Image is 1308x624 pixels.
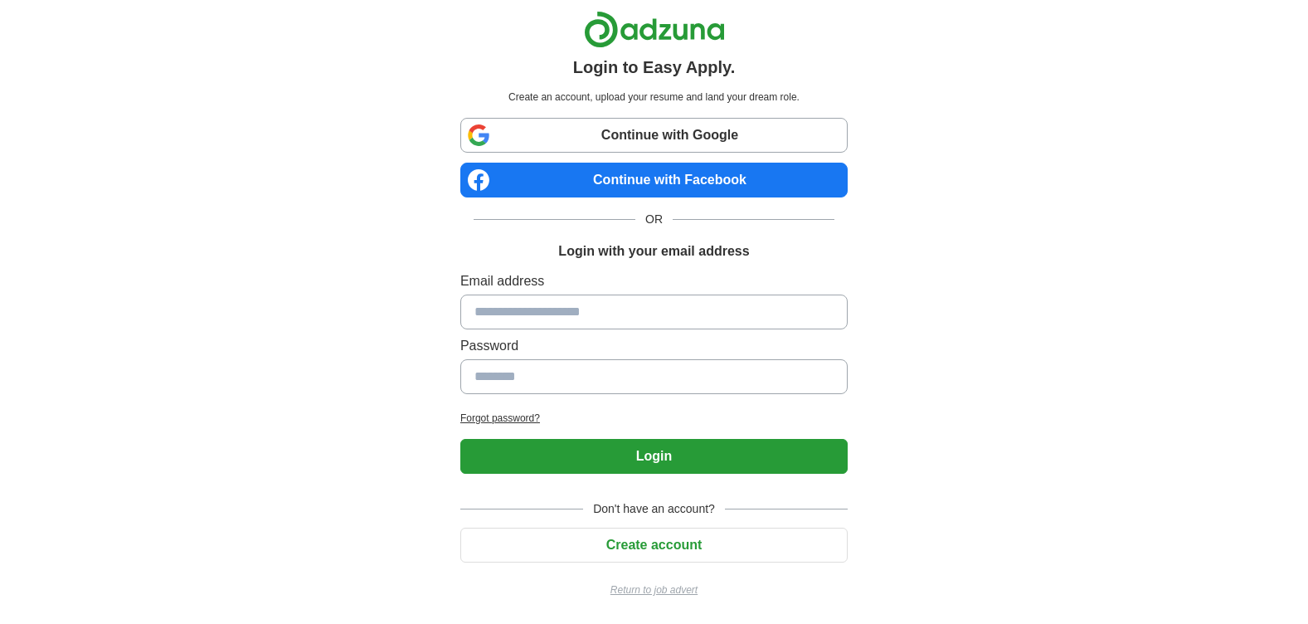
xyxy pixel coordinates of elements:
img: Adzuna logo [584,11,725,48]
h1: Login with your email address [558,241,749,261]
a: Continue with Facebook [460,163,848,197]
a: Forgot password? [460,411,848,426]
h1: Login to Easy Apply. [573,55,736,80]
label: Email address [460,271,848,291]
a: Continue with Google [460,118,848,153]
a: Create account [460,538,848,552]
button: Login [460,439,848,474]
button: Create account [460,528,848,563]
label: Password [460,336,848,356]
a: Return to job advert [460,583,848,597]
span: Don't have an account? [583,500,725,518]
p: Create an account, upload your resume and land your dream role. [464,90,844,105]
span: OR [635,211,673,228]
